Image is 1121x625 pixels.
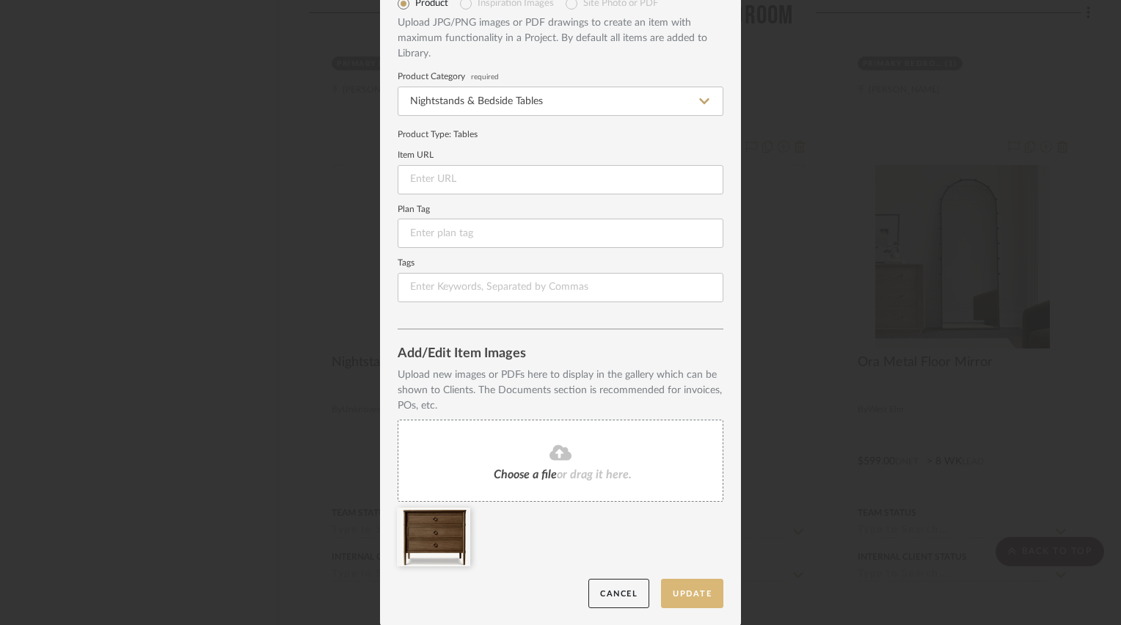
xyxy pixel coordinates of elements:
input: Type a category to search and select [398,87,723,116]
div: Upload JPG/PNG images or PDF drawings to create an item with maximum functionality in a Project. ... [398,15,723,62]
div: Upload new images or PDFs here to display in the gallery which can be shown to Clients. The Docum... [398,368,723,414]
div: Product Type [398,128,723,141]
button: Cancel [588,579,649,609]
label: Product Category [398,73,723,81]
span: required [471,74,499,80]
label: Plan Tag [398,206,723,213]
span: or drag it here. [557,469,632,480]
input: Enter plan tag [398,219,723,248]
input: Enter URL [398,165,723,194]
button: Update [661,579,723,609]
label: Tags [398,260,723,267]
span: : Tables [449,130,478,139]
input: Enter Keywords, Separated by Commas [398,273,723,302]
span: Choose a file [494,469,557,480]
label: Item URL [398,152,723,159]
div: Add/Edit Item Images [398,347,723,362]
